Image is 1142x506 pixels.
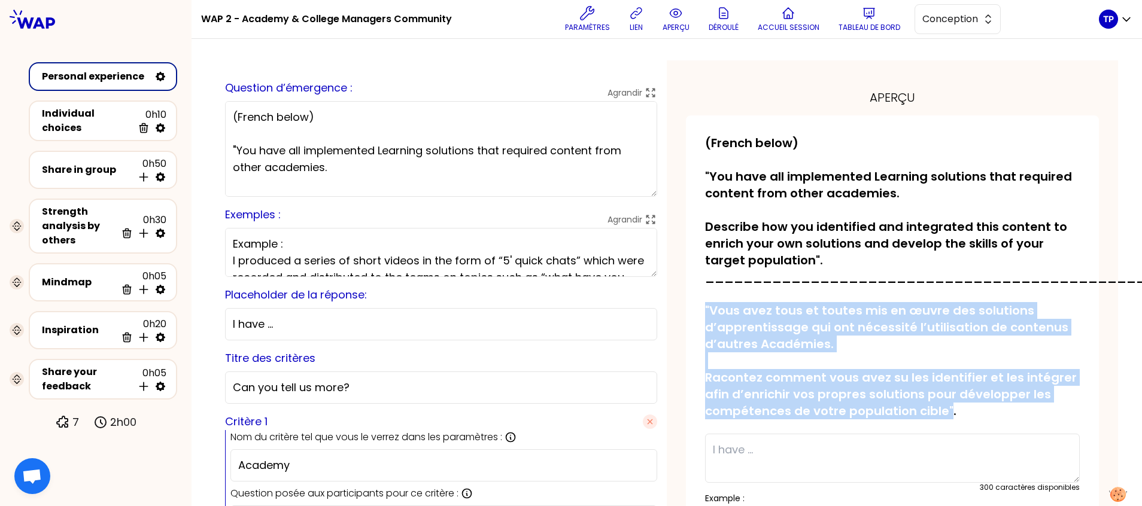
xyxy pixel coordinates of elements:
[42,275,116,289] div: Mindmap
[225,287,367,302] label: Placeholder de la réponse:
[1099,10,1132,29] button: TP
[42,323,116,337] div: Inspiration
[630,23,643,32] p: lien
[110,414,136,431] p: 2h00
[230,430,502,444] p: Nom du critère tel que vous le verrez dans les paramètres :
[42,163,133,177] div: Share in group
[705,135,1080,419] p: (French below) "You have all implemented Learning solutions that required content from other acad...
[980,483,1080,492] div: 300 caractères disponibles
[116,269,166,295] div: 0h05
[42,106,133,135] div: Individual choices
[133,157,166,183] div: 0h50
[839,23,900,32] p: Tableau de bord
[72,414,79,431] p: 7
[624,1,648,37] button: lien
[14,458,50,494] div: Ouvrir le chat
[116,213,166,239] div: 0h30
[230,486,458,501] p: Question posée aux participants pour ce critère :
[116,317,166,343] div: 0h20
[225,207,281,222] label: Exemples :
[238,457,649,474] input: Ex: Expérience
[1103,13,1114,25] p: TP
[704,1,743,37] button: Déroulé
[753,1,824,37] button: Accueil session
[42,205,116,248] div: Strength analysis by others
[225,350,315,365] label: Titre des critères
[709,23,739,32] p: Déroulé
[834,1,905,37] button: Tableau de bord
[608,214,642,225] p: Agrandir
[565,23,610,32] p: Paramètres
[225,413,268,430] label: Critère 1
[225,228,657,277] textarea: Example : I produced a series of short videos in the form of “5' quick chats” which were recorded...
[133,366,166,392] div: 0h05
[560,1,615,37] button: Paramètres
[658,1,694,37] button: aperçu
[133,108,166,134] div: 0h10
[225,80,353,95] label: Question d’émergence :
[758,23,819,32] p: Accueil session
[922,12,976,26] span: Conception
[663,23,690,32] p: aperçu
[686,89,1099,106] div: aperçu
[225,101,657,197] textarea: (French below) "You have all implemented Learning solutions that required content from other acad...
[42,69,150,84] div: Personal experience
[608,87,642,99] p: Agrandir
[915,4,1001,34] button: Conception
[42,365,133,394] div: Share your feedback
